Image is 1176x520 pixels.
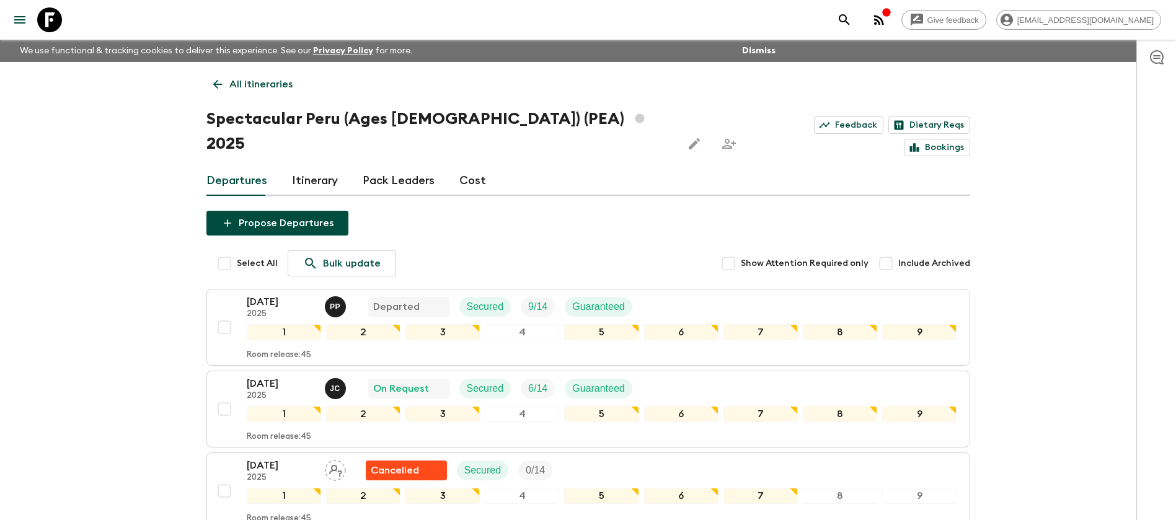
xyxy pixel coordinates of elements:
[882,488,957,504] div: 9
[898,257,970,270] span: Include Archived
[247,458,315,473] p: [DATE]
[803,324,877,340] div: 8
[485,488,559,504] div: 4
[564,406,639,422] div: 5
[206,371,970,447] button: [DATE]2025Julio CamachoOn RequestSecuredTrip FillGuaranteed123456789Room release:45
[459,379,511,399] div: Secured
[292,166,338,196] a: Itinerary
[882,324,957,340] div: 9
[325,300,348,310] span: Pabel Perez
[901,10,986,30] a: Give feedback
[247,432,311,442] p: Room release: 45
[528,381,547,396] p: 6 / 14
[326,324,400,340] div: 2
[644,406,718,422] div: 6
[644,324,718,340] div: 6
[206,72,299,97] a: All itineraries
[247,488,321,504] div: 1
[325,382,348,392] span: Julio Camacho
[717,131,741,156] span: Share this itinerary
[572,299,625,314] p: Guaranteed
[464,463,502,478] p: Secured
[247,350,311,360] p: Room release: 45
[803,406,877,422] div: 8
[237,257,278,270] span: Select All
[323,256,381,271] p: Bulk update
[247,473,315,483] p: 2025
[247,309,315,319] p: 2025
[521,379,555,399] div: Trip Fill
[363,166,435,196] a: Pack Leaders
[485,406,559,422] div: 4
[739,42,779,59] button: Dismiss
[247,406,321,422] div: 1
[526,463,545,478] p: 0 / 14
[459,166,486,196] a: Cost
[832,7,857,32] button: search adventures
[313,46,373,55] a: Privacy Policy
[521,297,555,317] div: Trip Fill
[405,406,480,422] div: 3
[206,211,348,236] button: Propose Departures
[723,406,798,422] div: 7
[904,139,970,156] a: Bookings
[405,488,480,504] div: 3
[682,131,707,156] button: Edit this itinerary
[373,381,429,396] p: On Request
[644,488,718,504] div: 6
[564,324,639,340] div: 5
[814,117,883,134] a: Feedback
[723,324,798,340] div: 7
[572,381,625,396] p: Guaranteed
[518,461,552,480] div: Trip Fill
[247,376,315,391] p: [DATE]
[888,117,970,134] a: Dietary Reqs
[996,10,1161,30] div: [EMAIL_ADDRESS][DOMAIN_NAME]
[288,250,396,276] a: Bulk update
[247,324,321,340] div: 1
[467,299,504,314] p: Secured
[326,488,400,504] div: 2
[457,461,509,480] div: Secured
[325,464,346,474] span: Assign pack leader
[405,324,480,340] div: 3
[371,463,419,478] p: Cancelled
[723,488,798,504] div: 7
[803,488,877,504] div: 8
[15,40,417,62] p: We use functional & tracking cookies to deliver this experience. See our for more.
[7,7,32,32] button: menu
[921,15,986,25] span: Give feedback
[326,406,400,422] div: 2
[564,488,639,504] div: 5
[229,77,293,92] p: All itineraries
[206,107,672,156] h1: Spectacular Peru (Ages [DEMOGRAPHIC_DATA]) (PEA) 2025
[206,289,970,366] button: [DATE]2025Pabel PerezDepartedSecuredTrip FillGuaranteed123456789Room release:45
[330,384,340,394] p: J C
[459,297,511,317] div: Secured
[882,406,957,422] div: 9
[325,378,348,399] button: JC
[467,381,504,396] p: Secured
[247,391,315,401] p: 2025
[206,166,267,196] a: Departures
[741,257,869,270] span: Show Attention Required only
[528,299,547,314] p: 9 / 14
[373,299,420,314] p: Departed
[247,294,315,309] p: [DATE]
[366,461,447,480] div: Flash Pack cancellation
[485,324,559,340] div: 4
[1010,15,1161,25] span: [EMAIL_ADDRESS][DOMAIN_NAME]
